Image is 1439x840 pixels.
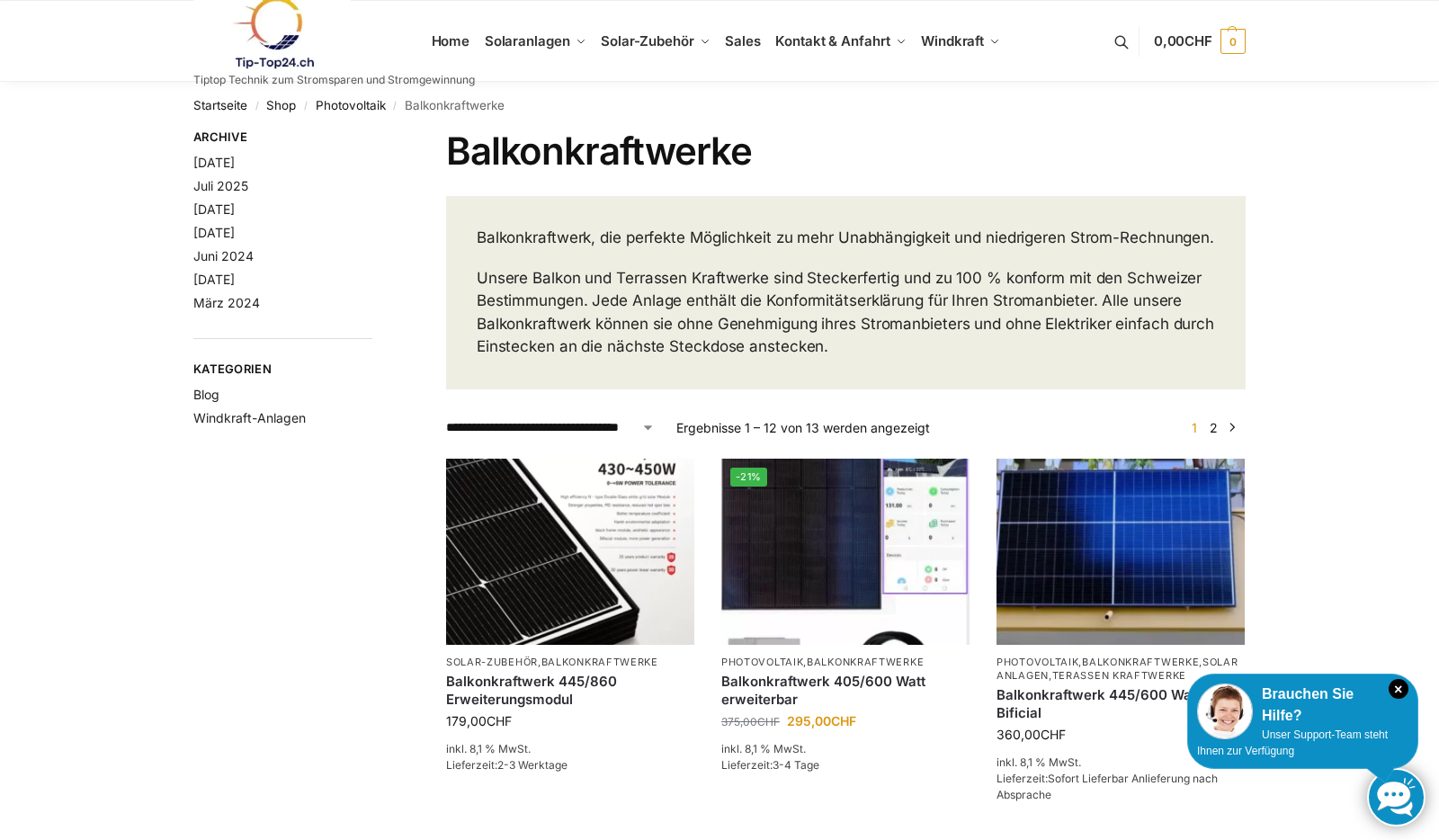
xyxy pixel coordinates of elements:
a: -21%Steckerfertig Plug & Play mit 410 Watt [721,459,970,645]
a: Solaranlagen [477,1,593,82]
p: Tiptop Technik zum Stromsparen und Stromgewinnung [193,75,475,85]
a: Shop [266,98,296,112]
i: Schließen [1389,679,1408,699]
span: Solaranlagen [485,32,570,49]
span: / [247,99,266,113]
span: 3-4 Tage [773,758,819,772]
span: Archive [193,129,372,147]
a: Terassen Kraftwerke [1052,669,1186,682]
span: Sales [725,32,761,49]
span: 0 [1220,29,1246,54]
span: / [296,99,315,113]
span: CHF [487,713,512,728]
img: Solaranlage für den kleinen Balkon [997,459,1245,645]
a: Photovoltaik [997,656,1078,668]
span: Lieferzeit: [997,772,1218,801]
a: → [1226,418,1239,437]
nav: Breadcrumb [193,82,1246,129]
p: , , , [997,656,1245,684]
div: Brauchen Sie Hilfe? [1197,684,1408,727]
img: Steckerfertig Plug & Play mit 410 Watt [721,459,970,645]
a: Juli 2025 [193,178,248,193]
a: Solar-Zubehör [446,656,538,668]
img: Balkonkraftwerk 445/860 Erweiterungsmodul [446,459,694,645]
a: Balkonkraftwerke [541,656,658,668]
img: Customer service [1197,684,1253,739]
span: 0,00 [1154,32,1212,49]
a: Windkraft-Anlagen [193,410,306,425]
span: Lieferzeit: [721,758,819,772]
a: Photovoltaik [721,656,803,668]
bdi: 375,00 [721,715,780,728]
a: Seite 2 [1205,420,1222,435]
span: Windkraft [921,32,984,49]
a: [DATE] [193,225,235,240]
span: / [386,99,405,113]
p: Ergebnisse 1 – 12 von 13 werden angezeigt [676,418,930,437]
a: 0,00CHF 0 [1154,14,1246,68]
button: Close filters [372,130,383,149]
bdi: 360,00 [997,727,1066,742]
bdi: 179,00 [446,713,512,728]
span: Kategorien [193,361,372,379]
a: Solaranlagen [997,656,1238,682]
p: Balkonkraftwerk, die perfekte Möglichkeit zu mehr Unabhängigkeit und niedrigeren Strom-Rechnungen. [477,227,1215,250]
span: CHF [831,713,856,728]
a: Solar-Zubehör [594,1,718,82]
a: [DATE] [193,201,235,217]
a: Juni 2024 [193,248,254,264]
a: Blog [193,387,219,402]
a: Balkonkraftwerk 405/600 Watt erweiterbar [721,673,970,708]
span: CHF [757,715,780,728]
a: Windkraft [914,1,1008,82]
span: CHF [1184,32,1212,49]
a: Balkonkraftwerk 445/860 Erweiterungsmodul [446,673,694,708]
nav: Produkt-Seitennummerierung [1181,418,1246,437]
p: inkl. 8,1 % MwSt. [721,741,970,757]
p: inkl. 8,1 % MwSt. [446,741,694,757]
bdi: 295,00 [787,713,856,728]
h1: Balkonkraftwerke [446,129,1246,174]
p: Unsere Balkon und Terrassen Kraftwerke sind Steckerfertig und zu 100 % konform mit den Schweizer ... [477,267,1215,359]
span: Sofort Lieferbar Anlieferung nach Absprache [997,772,1218,801]
a: Photovoltaik [316,98,386,112]
span: Lieferzeit: [446,758,568,772]
span: Seite 1 [1187,420,1202,435]
a: März 2024 [193,295,260,310]
p: , [721,656,970,669]
span: CHF [1041,727,1066,742]
p: inkl. 8,1 % MwSt. [997,755,1245,771]
a: Balkonkraftwerk 445/600 Watt Bificial [997,686,1245,721]
span: Kontakt & Anfahrt [775,32,889,49]
a: [DATE] [193,272,235,287]
select: Shop-Reihenfolge [446,418,655,437]
a: Balkonkraftwerke [807,656,924,668]
span: 2-3 Werktage [497,758,568,772]
a: Balkonkraftwerke [1082,656,1199,668]
p: , [446,656,694,669]
a: [DATE] [193,155,235,170]
a: Kontakt & Anfahrt [768,1,914,82]
span: Unser Support-Team steht Ihnen zur Verfügung [1197,728,1388,757]
a: Sales [718,1,768,82]
span: Solar-Zubehör [601,32,694,49]
a: Startseite [193,98,247,112]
